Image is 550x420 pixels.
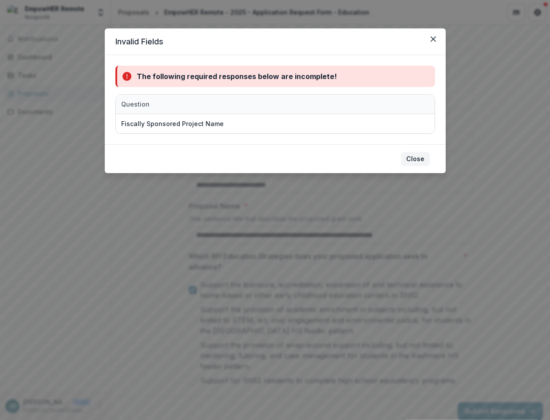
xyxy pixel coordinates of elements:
header: Invalid Fields [105,28,446,55]
div: Fiscally Sponsored Project Name [121,119,224,128]
div: Question [116,99,155,109]
div: The following required responses below are incomplete! [137,71,337,82]
div: Question [116,95,338,114]
button: Close [401,152,430,166]
button: Close [426,32,440,46]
